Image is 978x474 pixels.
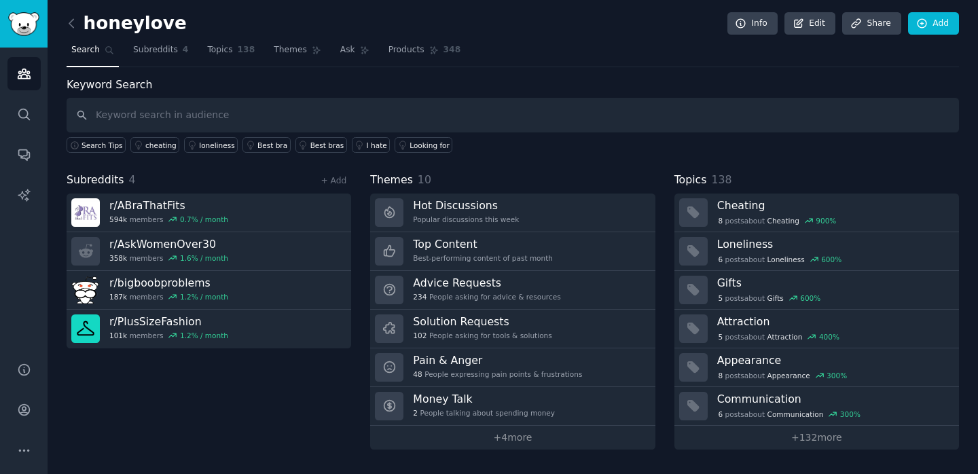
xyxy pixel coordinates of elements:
a: Products348 [384,39,465,67]
h2: honeylove [67,13,187,35]
a: Best bras [295,137,347,153]
div: I hate [367,141,387,150]
span: 5 [718,332,723,342]
div: Best bra [257,141,287,150]
span: Search [71,44,100,56]
a: cheating [130,137,179,153]
div: post s about [717,408,862,420]
div: People asking for advice & resources [413,292,560,302]
div: 400 % [819,332,839,342]
span: 187k [109,292,127,302]
h3: Cheating [717,198,949,213]
h3: Money Talk [413,392,555,406]
span: 348 [443,44,461,56]
div: post s about [717,292,822,304]
div: Best bras [310,141,344,150]
a: Pain & Anger48People expressing pain points & frustrations [370,348,655,387]
div: post s about [717,331,841,343]
div: People talking about spending money [413,408,555,418]
span: Search Tips [81,141,123,150]
a: Advice Requests234People asking for advice & resources [370,271,655,310]
div: 1.2 % / month [180,331,228,340]
img: ABraThatFits [71,198,100,227]
h3: Communication [717,392,949,406]
span: 8 [718,216,723,225]
span: Products [388,44,424,56]
a: +4more [370,426,655,450]
h3: r/ bigboobproblems [109,276,228,290]
a: Search [67,39,119,67]
h3: Pain & Anger [413,353,582,367]
div: post s about [717,369,848,382]
img: GummySearch logo [8,12,39,36]
button: Search Tips [67,137,126,153]
span: 101k [109,331,127,340]
img: bigboobproblems [71,276,100,304]
div: post s about [717,215,837,227]
span: 5 [718,293,723,303]
div: Looking for [410,141,450,150]
a: Hot DiscussionsPopular discussions this week [370,194,655,232]
span: 102 [413,331,427,340]
div: members [109,215,228,224]
a: Gifts5postsaboutGifts600% [674,271,959,310]
div: Popular discussions this week [413,215,519,224]
a: Subreddits4 [128,39,193,67]
a: r/bigboobproblems187kmembers1.2% / month [67,271,351,310]
a: Solution Requests102People asking for tools & solutions [370,310,655,348]
span: Loneliness [767,255,805,264]
a: Ask [336,39,374,67]
a: Topics138 [202,39,259,67]
a: Add [908,12,959,35]
h3: Loneliness [717,237,949,251]
a: Looking for [395,137,452,153]
div: People asking for tools & solutions [413,331,551,340]
h3: Advice Requests [413,276,560,290]
span: 2 [413,408,418,418]
span: Themes [274,44,307,56]
a: Themes [269,39,326,67]
span: 6 [718,255,723,264]
a: +132more [674,426,959,450]
h3: r/ AskWomenOver30 [109,237,228,251]
input: Keyword search in audience [67,98,959,132]
span: Gifts [767,293,784,303]
div: Best-performing content of past month [413,253,553,263]
a: Top ContentBest-performing content of past month [370,232,655,271]
a: loneliness [184,137,238,153]
h3: Appearance [717,353,949,367]
span: 10 [418,173,431,186]
a: I hate [352,137,391,153]
a: Loneliness6postsaboutLoneliness600% [674,232,959,271]
div: post s about [717,253,843,266]
a: Cheating8postsaboutCheating900% [674,194,959,232]
span: 8 [718,371,723,380]
label: Keyword Search [67,78,152,91]
span: Ask [340,44,355,56]
h3: Solution Requests [413,314,551,329]
span: Cheating [767,216,799,225]
div: 600 % [821,255,841,264]
a: Communication6postsaboutCommunication300% [674,387,959,426]
div: members [109,331,228,340]
span: 138 [238,44,255,56]
span: Themes [370,172,413,189]
div: 300 % [840,409,861,419]
a: r/AskWomenOver30358kmembers1.6% / month [67,232,351,271]
h3: Gifts [717,276,949,290]
h3: Attraction [717,314,949,329]
div: 1.2 % / month [180,292,228,302]
a: + Add [321,176,346,185]
span: Communication [767,409,824,419]
span: Appearance [767,371,810,380]
span: Subreddits [133,44,178,56]
div: 300 % [827,371,847,380]
span: 48 [413,369,422,379]
a: r/PlusSizeFashion101kmembers1.2% / month [67,310,351,348]
div: members [109,292,228,302]
span: 6 [718,409,723,419]
span: 4 [129,173,136,186]
div: 0.7 % / month [180,215,228,224]
a: r/ABraThatFits594kmembers0.7% / month [67,194,351,232]
div: members [109,253,228,263]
